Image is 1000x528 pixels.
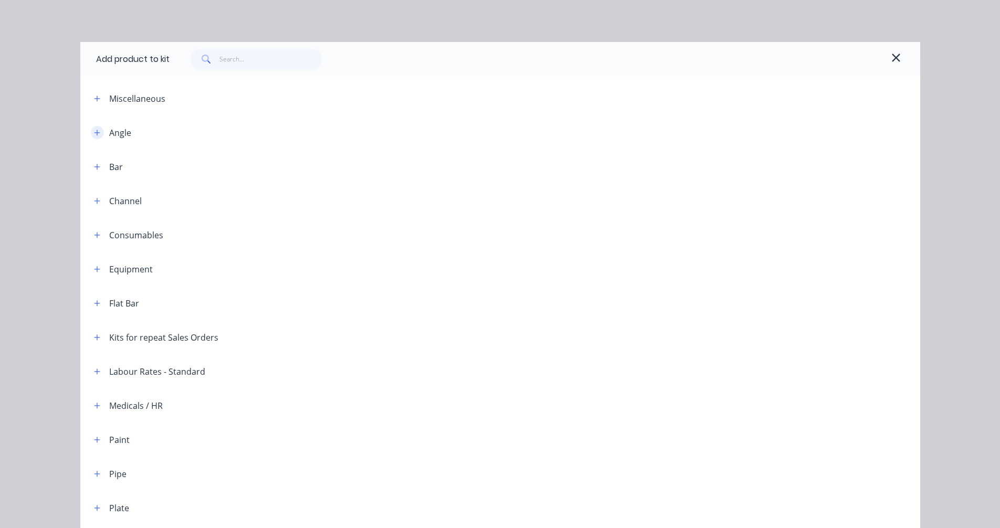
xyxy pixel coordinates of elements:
div: Miscellaneous [109,92,165,105]
div: Equipment [109,263,153,276]
div: Angle [109,126,131,139]
div: Flat Bar [109,297,139,310]
div: Plate [109,502,129,514]
div: Channel [109,195,142,207]
input: Search... [219,49,322,70]
div: Pipe [109,468,127,480]
div: Kits for repeat Sales Orders [109,331,218,344]
div: Consumables [109,229,163,241]
div: Bar [109,161,123,173]
div: Paint [109,434,130,446]
div: Add product to kit [96,53,170,66]
div: Labour Rates - Standard [109,365,205,378]
div: Medicals / HR [109,399,163,412]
